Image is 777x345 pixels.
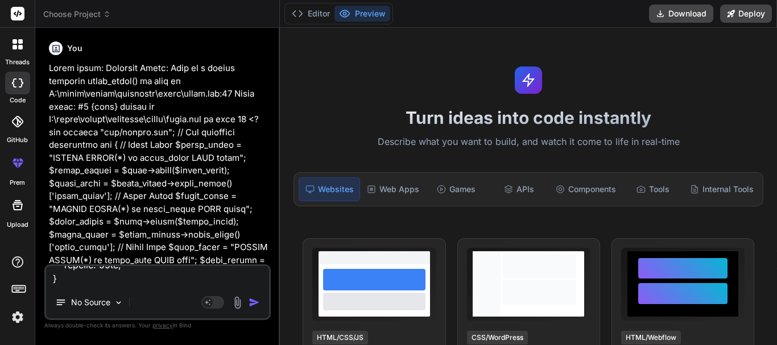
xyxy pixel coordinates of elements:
div: APIs [489,177,549,201]
div: Internal Tools [685,177,758,201]
img: Pick Models [114,298,123,307]
img: attachment [231,296,244,309]
label: code [10,95,26,105]
div: Games [426,177,486,201]
button: Editor [287,6,334,22]
p: Always double-check its answers. Your in Bind [44,320,271,331]
label: Upload [7,220,28,230]
img: icon [249,297,260,308]
span: privacy [152,322,173,329]
div: CSS/WordPress [467,331,528,344]
div: HTML/Webflow [621,331,681,344]
button: Deploy [720,5,772,23]
button: Download [649,5,713,23]
div: Tools [623,177,683,201]
label: GitHub [7,135,28,145]
button: Preview [334,6,390,22]
label: prem [10,178,25,188]
h1: Turn ideas into code instantly [287,107,770,128]
h6: You [67,43,82,54]
p: No Source [71,297,110,308]
div: Web Apps [362,177,424,201]
p: Describe what you want to build, and watch it come to life in real-time [287,135,770,149]
img: settings [8,307,27,327]
label: threads [5,57,30,67]
div: HTML/CSS/JS [312,331,368,344]
div: Websites [299,177,360,201]
span: Choose Project [43,9,111,20]
div: Components [551,177,621,201]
